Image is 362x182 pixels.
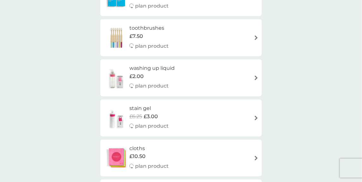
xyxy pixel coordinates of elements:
img: arrow right [254,156,259,161]
img: arrow right [254,35,259,40]
p: plan product [135,162,169,170]
span: £7.50 [129,32,143,40]
h6: stain gel [129,104,169,112]
span: £6.25 [129,112,142,121]
span: £10.50 [129,152,146,161]
p: plan product [135,82,169,90]
img: arrow right [254,76,259,80]
img: toothbrushes [103,27,129,49]
img: cloths [103,147,129,169]
h6: cloths [129,144,169,153]
h6: washing up liquid [129,64,175,72]
p: plan product [135,2,169,10]
p: plan product [135,42,169,50]
span: £3.00 [144,112,158,121]
img: arrow right [254,116,259,120]
img: washing up liquid [103,67,129,89]
h6: toothbrushes [129,24,169,32]
img: stain gel [103,107,129,129]
span: £2.00 [129,72,144,81]
p: plan product [135,122,169,130]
